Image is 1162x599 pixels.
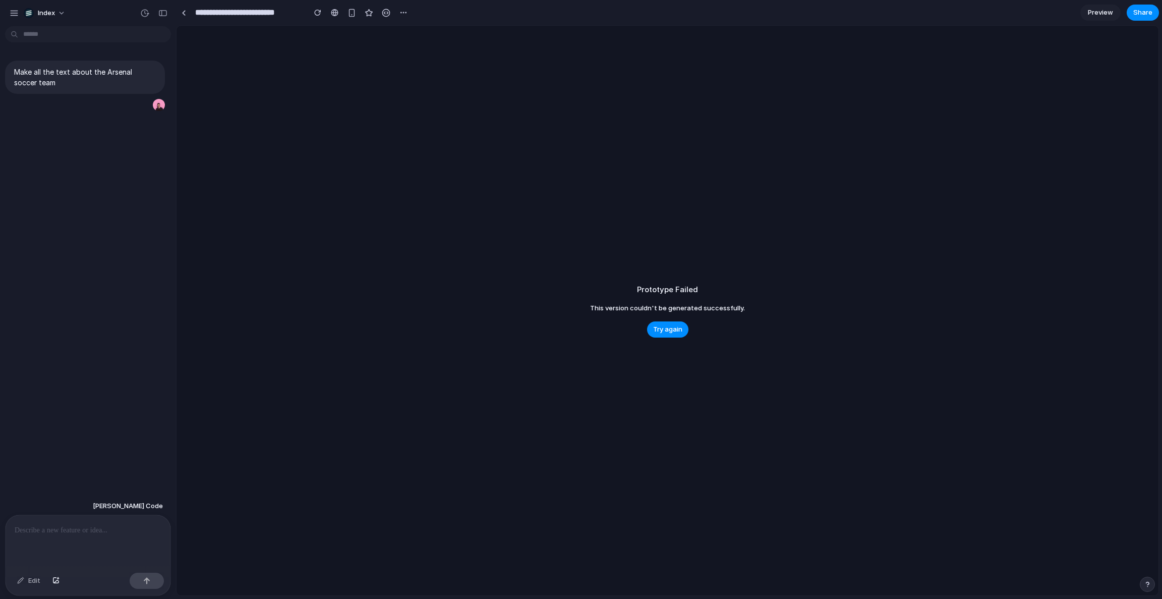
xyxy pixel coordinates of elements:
[590,303,745,313] span: This version couldn't be generated successfully.
[93,501,163,511] span: [PERSON_NAME] Code
[637,284,698,296] h2: Prototype Failed
[38,8,55,18] span: Index
[20,5,71,21] button: Index
[1080,5,1121,21] a: Preview
[14,67,156,88] p: Make all the text about the Arsenal soccer team
[1088,8,1113,18] span: Preview
[653,324,682,335] span: Try again
[1127,5,1159,21] button: Share
[647,321,688,338] button: Try again
[90,497,166,515] button: [PERSON_NAME] Code
[1133,8,1152,18] span: Share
